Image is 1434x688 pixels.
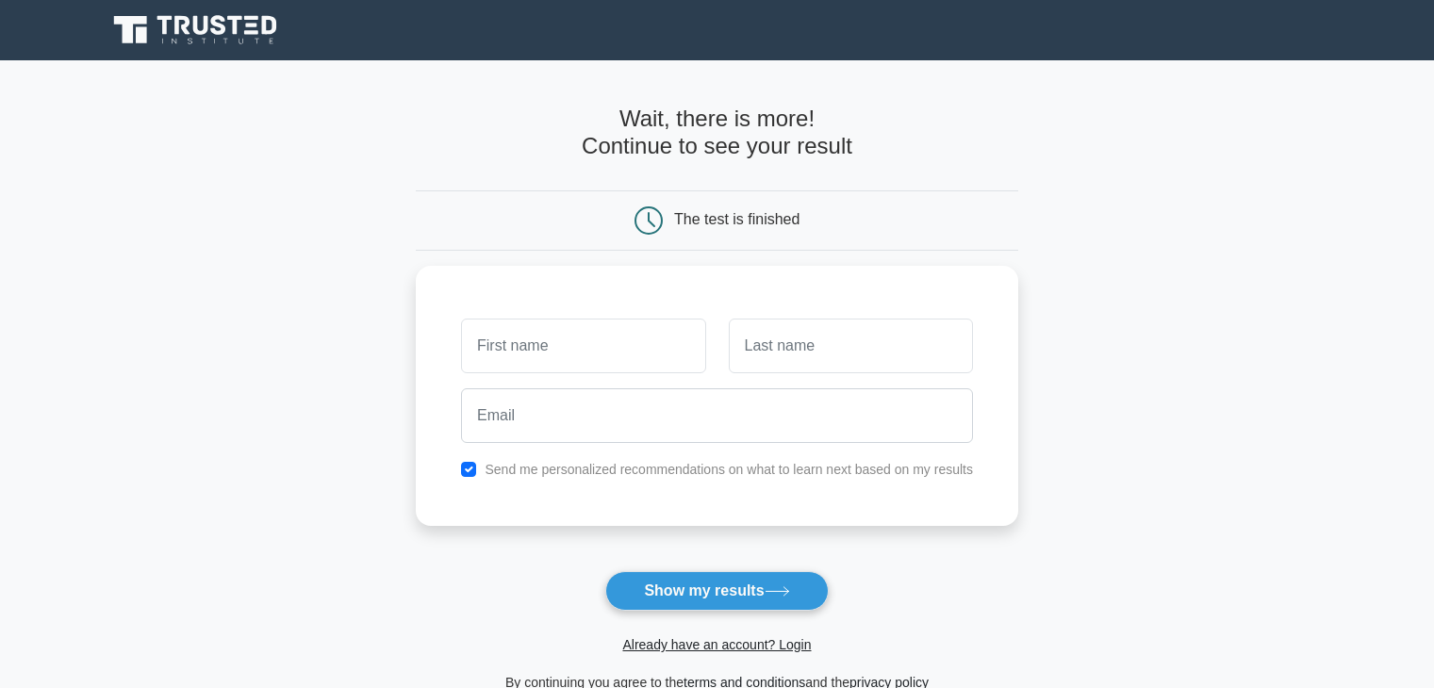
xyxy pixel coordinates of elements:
[461,388,973,443] input: Email
[674,211,799,227] div: The test is finished
[605,571,828,611] button: Show my results
[461,319,705,373] input: First name
[485,462,973,477] label: Send me personalized recommendations on what to learn next based on my results
[622,637,811,652] a: Already have an account? Login
[416,106,1018,160] h4: Wait, there is more! Continue to see your result
[729,319,973,373] input: Last name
